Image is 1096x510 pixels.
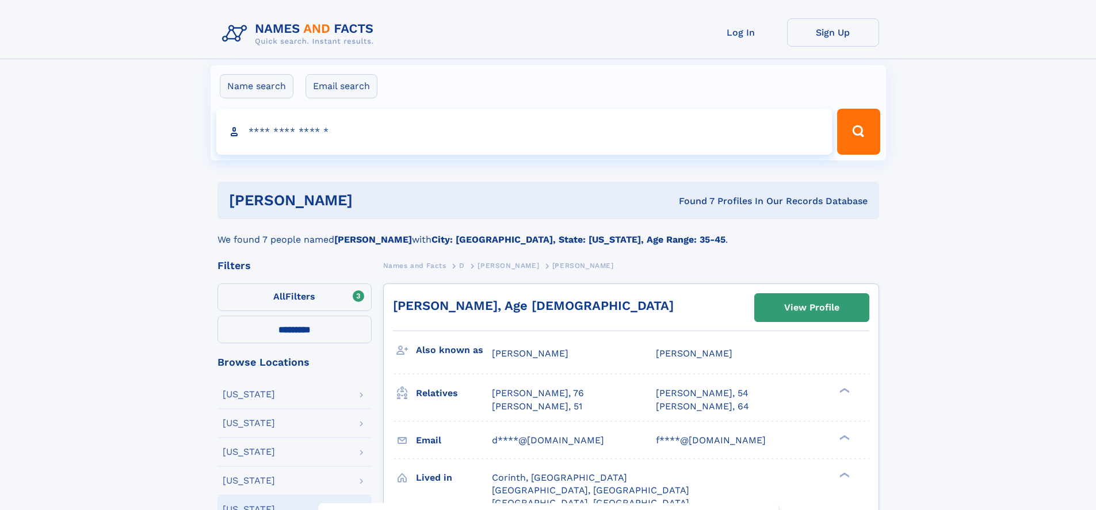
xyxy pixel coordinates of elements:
[837,109,880,155] button: Search Button
[223,390,275,399] div: [US_STATE]
[787,18,879,47] a: Sign Up
[459,262,465,270] span: D
[223,476,275,485] div: [US_STATE]
[656,387,749,400] a: [PERSON_NAME], 54
[492,485,689,496] span: [GEOGRAPHIC_DATA], [GEOGRAPHIC_DATA]
[656,400,749,413] a: [PERSON_NAME], 64
[216,109,832,155] input: search input
[217,219,879,247] div: We found 7 people named with .
[217,18,383,49] img: Logo Names and Facts
[478,258,539,273] a: [PERSON_NAME]
[492,472,627,483] span: Corinth, [GEOGRAPHIC_DATA]
[515,195,868,208] div: Found 7 Profiles In Our Records Database
[837,434,850,441] div: ❯
[478,262,539,270] span: [PERSON_NAME]
[416,384,492,403] h3: Relatives
[492,400,582,413] a: [PERSON_NAME], 51
[305,74,377,98] label: Email search
[755,294,869,321] a: View Profile
[220,74,293,98] label: Name search
[695,18,787,47] a: Log In
[492,348,568,359] span: [PERSON_NAME]
[223,447,275,457] div: [US_STATE]
[492,387,584,400] a: [PERSON_NAME], 76
[273,291,285,302] span: All
[416,431,492,450] h3: Email
[334,234,412,245] b: [PERSON_NAME]
[459,258,465,273] a: D
[656,348,732,359] span: [PERSON_NAME]
[383,258,446,273] a: Names and Facts
[552,262,614,270] span: [PERSON_NAME]
[431,234,725,245] b: City: [GEOGRAPHIC_DATA], State: [US_STATE], Age Range: 35-45
[416,340,492,360] h3: Also known as
[416,468,492,488] h3: Lived in
[217,283,372,311] label: Filters
[492,497,689,508] span: [GEOGRAPHIC_DATA], [GEOGRAPHIC_DATA]
[784,294,839,321] div: View Profile
[217,260,372,271] div: Filters
[217,357,372,367] div: Browse Locations
[837,387,850,394] div: ❯
[837,471,850,478] div: ❯
[393,298,674,313] a: [PERSON_NAME], Age [DEMOGRAPHIC_DATA]
[223,419,275,428] div: [US_STATE]
[229,193,516,208] h1: [PERSON_NAME]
